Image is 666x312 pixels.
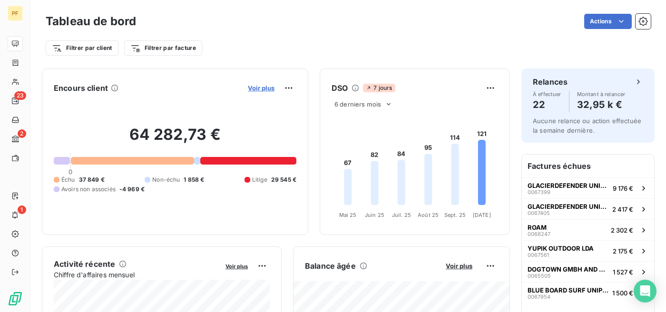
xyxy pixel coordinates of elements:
span: 0065505 [528,273,551,279]
span: 1 527 € [613,268,633,276]
span: 2 175 € [613,247,633,255]
span: 1 [18,205,26,214]
button: Filtrer par facture [124,40,202,56]
span: 0068247 [528,231,550,237]
span: 0067399 [528,189,550,195]
h6: Activité récente [54,258,115,270]
span: Voir plus [225,263,248,270]
span: 0067561 [528,252,549,258]
span: YUPIK OUTDOOR LDA [528,244,594,252]
h6: Encours client [54,82,108,94]
span: DOGTOWN GMBH AND CO KG [528,265,609,273]
img: Logo LeanPay [8,291,23,306]
button: Actions [584,14,632,29]
span: Aucune relance ou action effectuée la semaine dernière. [533,117,641,134]
h4: 22 [533,97,561,112]
span: 9 176 € [613,185,633,192]
button: Filtrer par client [46,40,118,56]
span: 29 545 € [271,175,296,184]
button: DOGTOWN GMBH AND CO KG00655051 527 € [522,261,654,282]
button: GLACIERDEFENDER UNIP LDA00674052 417 € [522,198,654,219]
h2: 64 282,73 € [54,125,296,154]
h6: Relances [533,76,568,88]
button: BLUE BOARD SURF UNIPESSOAL LDA00679541 500 € [522,282,654,303]
span: À effectuer [533,91,561,97]
span: 2 417 € [612,205,633,213]
span: 2 [18,129,26,138]
span: GLACIERDEFENDER UNIP LDA [528,182,609,189]
button: GLACIERDEFENDER UNIP LDA00673999 176 € [522,177,654,198]
div: Open Intercom Messenger [634,280,656,302]
span: 37 849 € [79,175,105,184]
tspan: Mai 25 [339,212,357,218]
h4: 32,95 k € [577,97,626,112]
span: 23 [14,91,26,100]
tspan: Août 25 [418,212,439,218]
span: Voir plus [248,84,274,92]
span: -4 969 € [119,185,145,194]
span: Voir plus [446,262,472,270]
h6: Factures échues [522,155,654,177]
span: 1 858 € [184,175,204,184]
h6: DSO [332,82,348,94]
span: 0067954 [528,294,550,300]
button: Voir plus [245,84,277,92]
span: Avoirs non associés [61,185,116,194]
tspan: Juil. 25 [392,212,411,218]
span: Non-échu [152,175,180,184]
tspan: Sept. 25 [444,212,466,218]
h6: Balance âgée [305,260,356,272]
span: 1 500 € [612,289,633,297]
button: Voir plus [443,262,475,270]
span: 0067405 [528,210,550,216]
button: Voir plus [223,262,251,270]
span: Chiffre d'affaires mensuel [54,270,219,280]
tspan: [DATE] [473,212,491,218]
span: 6 derniers mois [334,100,381,108]
button: ROAM00682472 302 € [522,219,654,240]
span: 0 [69,168,72,175]
span: Litige [252,175,267,184]
span: BLUE BOARD SURF UNIPESSOAL LDA [528,286,608,294]
span: Échu [61,175,75,184]
span: 7 jours [363,84,395,92]
button: YUPIK OUTDOOR LDA00675612 175 € [522,240,654,261]
span: GLACIERDEFENDER UNIP LDA [528,203,608,210]
span: ROAM [528,224,547,231]
h3: Tableau de bord [46,13,136,30]
span: 2 302 € [611,226,633,234]
span: Montant à relancer [577,91,626,97]
tspan: Juin 25 [365,212,384,218]
div: PF [8,6,23,21]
